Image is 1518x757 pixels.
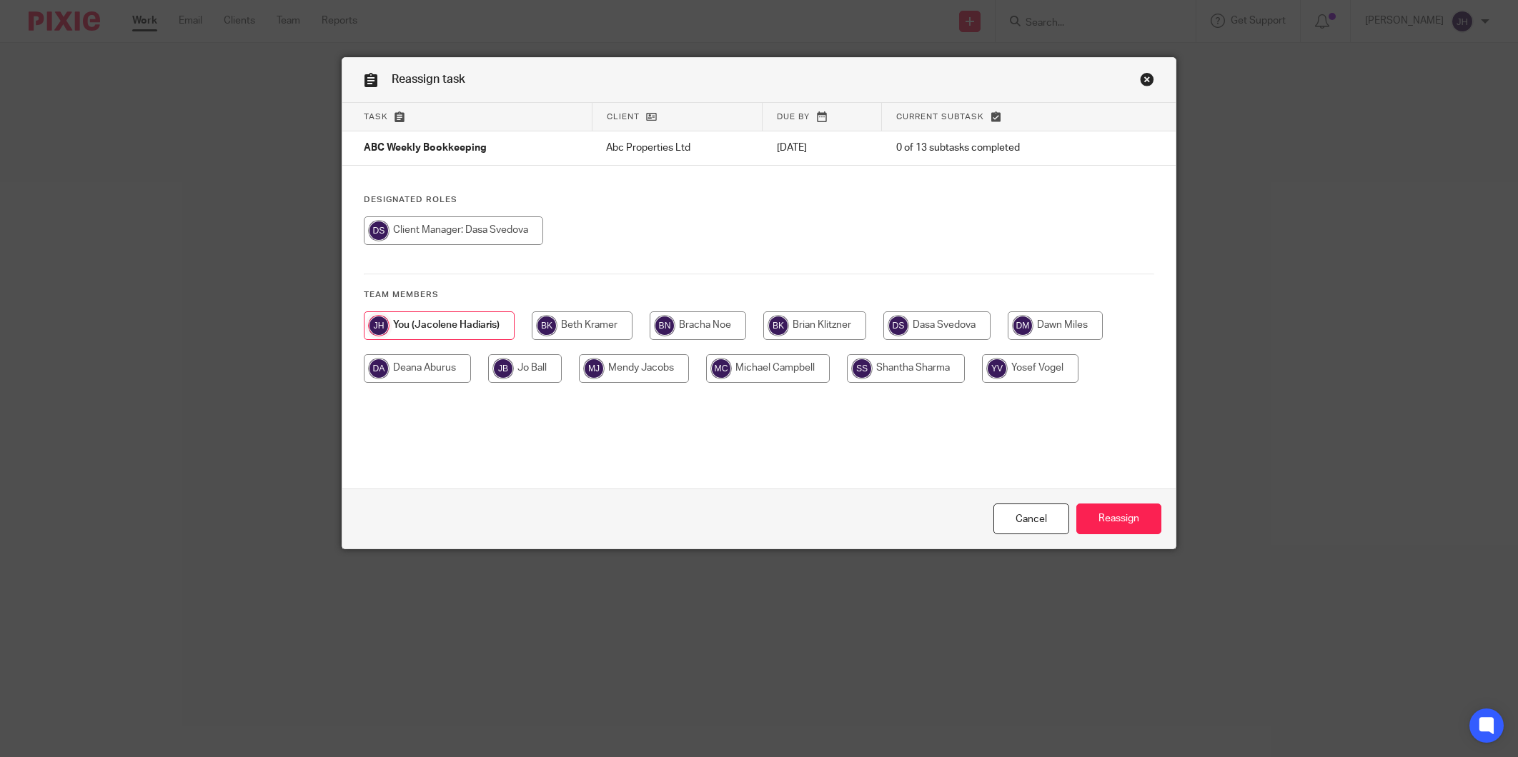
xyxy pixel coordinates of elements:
[606,141,748,155] p: Abc Properties Ltd
[607,113,640,121] span: Client
[364,289,1154,301] h4: Team members
[777,113,810,121] span: Due by
[896,113,984,121] span: Current subtask
[364,144,487,154] span: ABC Weekly Bookkeeping
[777,141,868,155] p: [DATE]
[882,131,1111,166] td: 0 of 13 subtasks completed
[1076,503,1161,534] input: Reassign
[993,503,1069,534] a: Close this dialog window
[392,74,465,85] span: Reassign task
[364,194,1154,206] h4: Designated Roles
[1140,72,1154,91] a: Close this dialog window
[364,113,388,121] span: Task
